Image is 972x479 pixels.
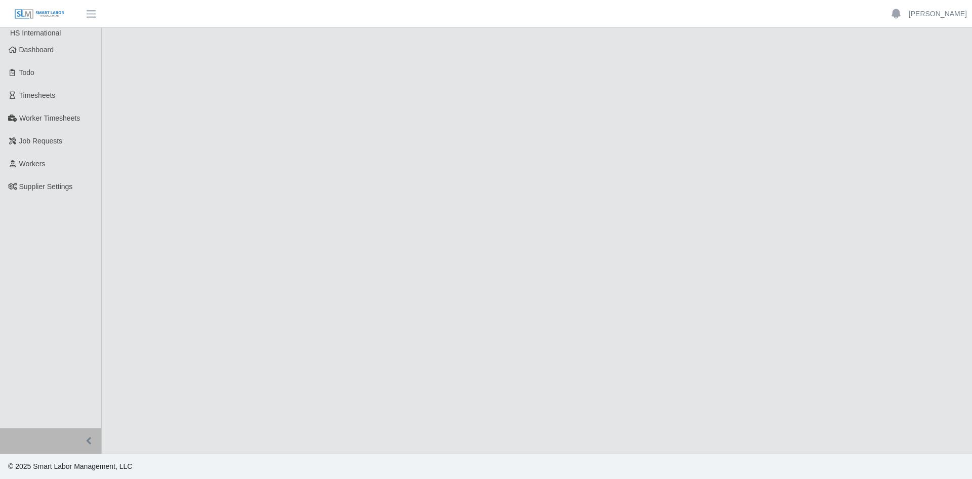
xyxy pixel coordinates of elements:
span: HS International [10,29,61,37]
span: Todo [19,68,34,77]
span: Workers [19,160,46,168]
span: Supplier Settings [19,182,73,191]
img: SLM Logo [14,9,65,20]
span: Worker Timesheets [19,114,80,122]
span: Dashboard [19,46,54,54]
span: Job Requests [19,137,63,145]
a: [PERSON_NAME] [909,9,967,19]
span: © 2025 Smart Labor Management, LLC [8,462,132,470]
span: Timesheets [19,91,56,99]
